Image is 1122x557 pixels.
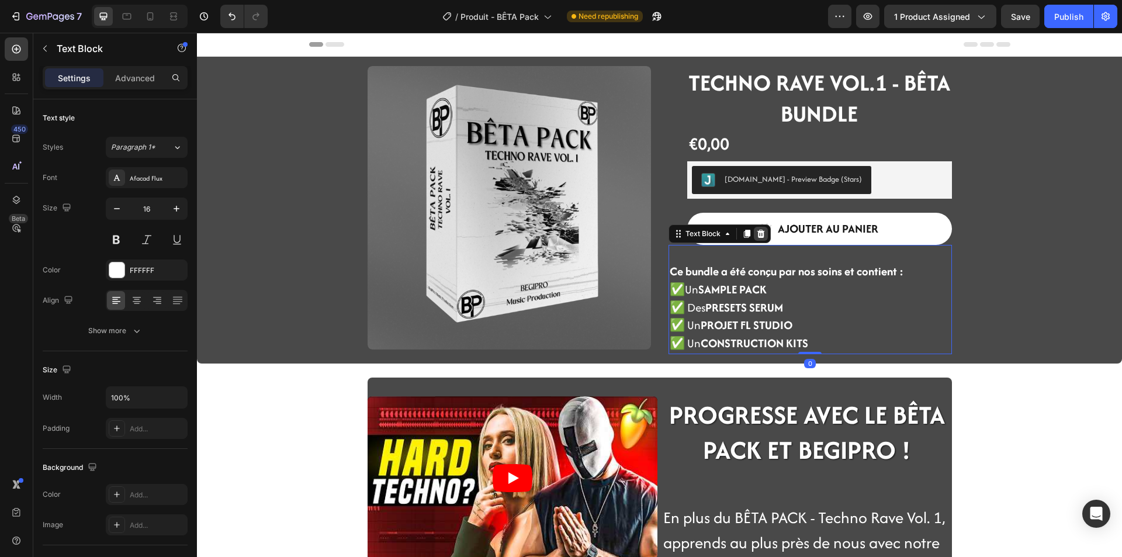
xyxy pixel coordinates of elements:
[460,11,539,23] span: Produit - BÊTA Pack
[130,265,185,276] div: FFFFFF
[894,11,970,23] span: 1 product assigned
[43,142,63,153] div: Styles
[1001,5,1040,28] button: Save
[528,140,665,153] div: [DOMAIN_NAME] - Preview Badge (Stars)
[473,230,707,247] strong: Ce bundle a été conçu par nos soins et contient :
[130,173,185,184] div: Afacad Flux
[130,490,185,500] div: Add...
[579,11,638,22] span: Need republishing
[473,248,570,265] span: Un
[58,72,91,84] p: Settings
[88,325,143,337] div: Show more
[43,172,57,183] div: Font
[501,248,570,265] strong: SAMPLE PACK
[43,113,75,123] div: Text style
[455,11,458,23] span: /
[43,423,70,434] div: Padding
[491,34,753,97] strong: TECHNO RAVE VOL.1 - BÊTA BUNDLE
[504,140,518,154] img: Judgeme.png
[607,326,619,335] div: 0
[130,424,185,434] div: Add...
[504,284,595,300] strong: PROJET FL STUDIO
[472,364,748,435] span: PROGRESSE AVEC LE BÊTA PACK ET BEGIPRO !
[473,248,488,265] strong: ✅
[884,5,996,28] button: 1 product assigned
[1054,11,1083,23] div: Publish
[11,124,28,134] div: 450
[1044,5,1093,28] button: Publish
[490,180,755,212] button: ajouter au panier
[472,212,755,321] div: Rich Text Editor. Editing area: main
[43,489,61,500] div: Color
[43,293,75,309] div: Align
[1011,12,1030,22] span: Save
[296,431,335,459] button: Play
[43,265,61,275] div: Color
[9,214,28,223] div: Beta
[115,72,155,84] p: Advanced
[43,200,74,216] div: Size
[486,196,526,206] div: Text Block
[57,41,156,56] p: Text Block
[495,133,674,161] button: Judge.me - Preview Badge (Stars)
[490,98,534,124] div: €0,00
[197,33,1122,557] iframe: Design area
[43,392,62,403] div: Width
[111,142,155,153] span: Paragraph 1*
[43,362,74,378] div: Size
[130,520,185,531] div: Add...
[77,9,82,23] p: 7
[508,267,586,283] strong: PRESETS SERUM
[504,302,611,319] strong: CONSTRUCTION KITS
[43,460,99,476] div: Background
[473,284,598,300] span: ✅ Un
[473,267,586,283] span: ✅ Des
[581,188,681,204] div: ajouter au panier
[220,5,268,28] div: Undo/Redo
[43,520,63,530] div: Image
[106,137,188,158] button: Paragraph 1*
[106,387,187,408] input: Auto
[5,5,87,28] button: 7
[473,302,614,319] span: ✅ Un
[43,320,188,341] button: Show more
[1082,500,1110,528] div: Open Intercom Messenger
